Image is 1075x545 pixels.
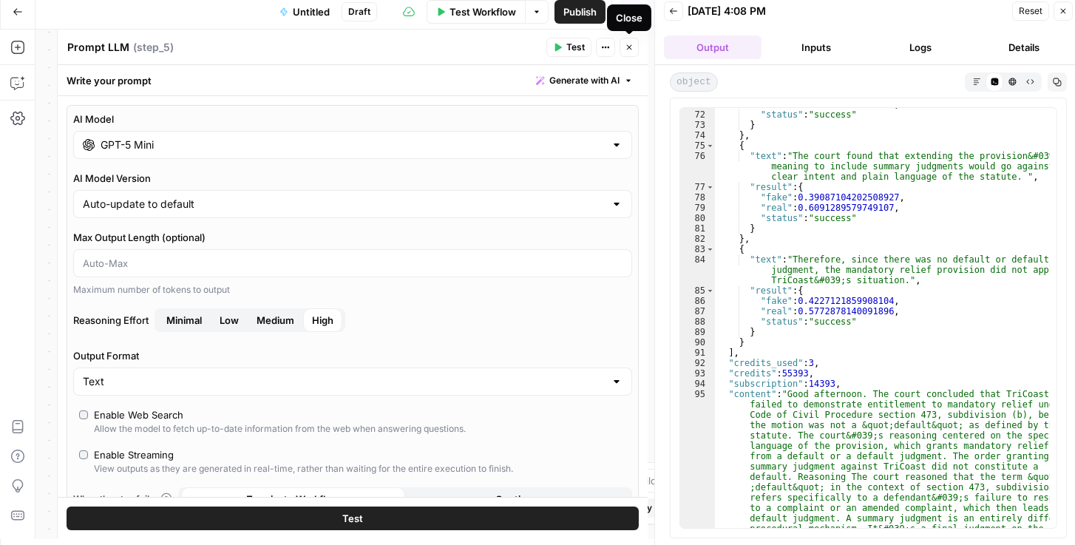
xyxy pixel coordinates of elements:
input: Auto-update to default [83,197,605,211]
label: AI Model [73,112,632,126]
div: 89 [680,327,715,337]
div: Maximum number of tokens to output [73,283,632,297]
span: ( step_5 ) [133,40,174,55]
label: Reasoning Effort [73,308,632,332]
span: Publish [563,4,597,19]
span: Test Workflow [450,4,516,19]
div: 80 [680,213,715,223]
button: Continue [405,487,629,511]
span: Toggle code folding, rows 85 through 89 [706,285,714,296]
div: Write your prompt [58,65,648,95]
div: View outputs as they are generated in real-time, rather than waiting for the entire execution to ... [94,462,513,475]
input: Enable StreamingView outputs as they are generated in real-time, rather than waiting for the enti... [79,450,88,459]
div: 72 [680,109,715,120]
div: 77 [680,182,715,192]
span: Toggle code folding, rows 75 through 82 [706,141,714,151]
span: Minimal [166,313,202,328]
div: 83 [680,244,715,254]
button: Details [975,35,1073,59]
textarea: Prompt LLM [67,40,129,55]
button: Reasoning EffortLowMediumHigh [157,308,211,332]
input: Select a model [101,138,605,152]
button: Logs [872,35,969,59]
label: Output Format [73,348,632,363]
span: object [670,72,718,92]
div: 91 [680,348,715,358]
span: Draft [348,5,370,18]
div: 94 [680,379,715,389]
input: Enable Web SearchAllow the model to fetch up-to-date information from the web when answering ques... [79,410,88,419]
input: Text [83,374,605,389]
div: 92 [680,358,715,368]
span: Terminate Workflow [247,492,340,507]
div: 87 [680,306,715,316]
div: Enable Web Search [94,407,183,422]
span: Untitled [293,4,330,19]
label: Max Output Length (optional) [73,230,632,245]
span: Medium [257,313,294,328]
div: 90 [680,337,715,348]
button: Reasoning EffortMinimalLowHigh [248,308,303,332]
div: 76 [680,151,715,182]
div: 93 [680,368,715,379]
div: 88 [680,316,715,327]
label: AI Model Version [73,171,632,186]
span: High [312,313,333,328]
button: Reset [1012,1,1049,21]
input: Auto-Max [83,256,623,271]
span: Test [342,511,363,526]
a: When the step fails: [73,492,172,506]
div: 86 [680,296,715,306]
span: Continue [496,492,539,507]
span: Test [566,41,585,54]
button: Inputs [767,35,865,59]
button: Test [546,38,591,57]
div: 81 [680,223,715,234]
span: Generate with AI [549,74,620,87]
div: 79 [680,203,715,213]
div: 84 [680,254,715,285]
button: Output [664,35,762,59]
div: 73 [680,120,715,130]
span: Low [220,313,239,328]
button: Generate with AI [530,71,639,90]
span: Reset [1019,4,1042,18]
span: Toggle code folding, rows 83 through 90 [706,244,714,254]
div: Close [616,10,642,25]
div: Enable Streaming [94,447,174,462]
div: 74 [680,130,715,141]
button: Test [67,507,639,530]
span: Toggle code folding, rows 77 through 81 [706,182,714,192]
div: Allow the model to fetch up-to-date information from the web when answering questions. [94,422,466,436]
div: 75 [680,141,715,151]
div: 82 [680,234,715,244]
div: 85 [680,285,715,296]
div: 78 [680,192,715,203]
button: Reasoning EffortMinimalMediumHigh [211,308,248,332]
